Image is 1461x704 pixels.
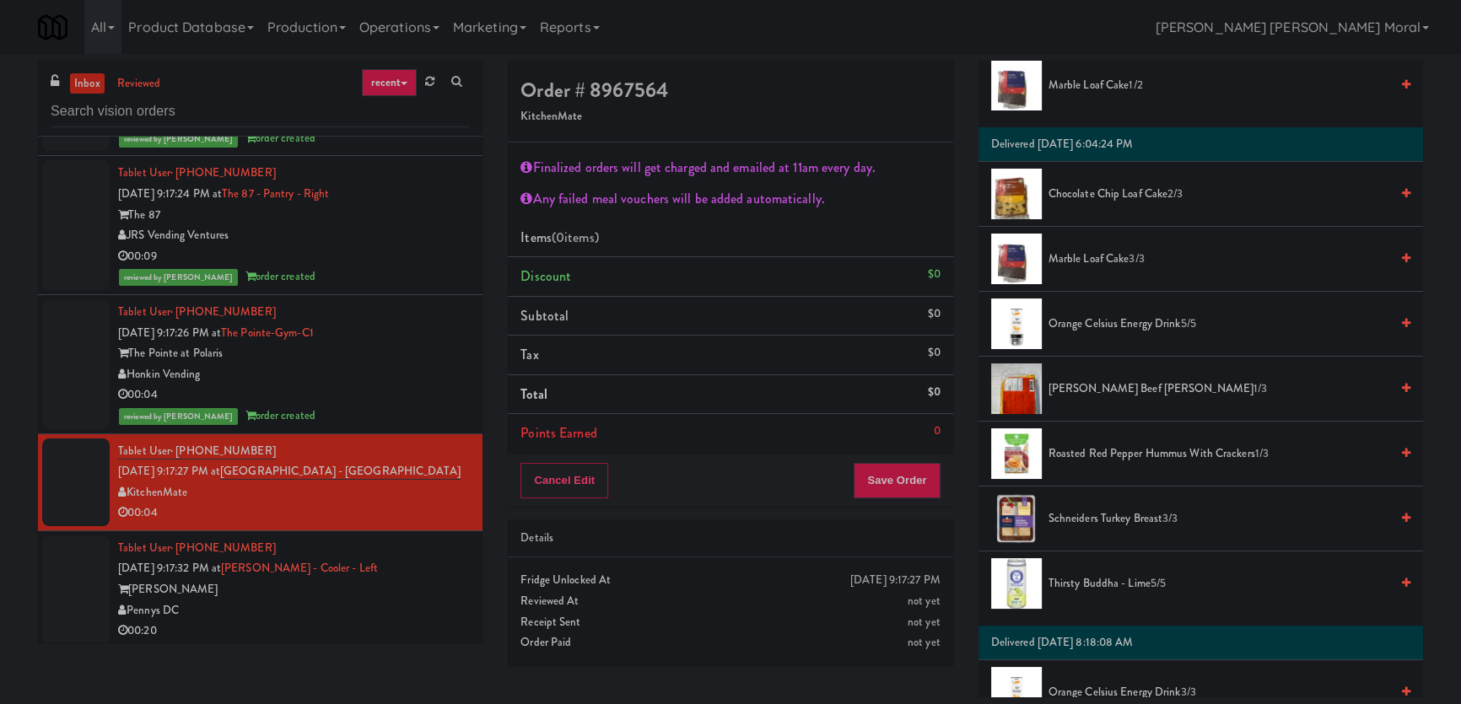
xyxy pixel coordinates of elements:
[118,621,470,642] div: 00:20
[520,463,608,498] button: Cancel Edit
[978,626,1423,661] li: Delivered [DATE] 8:18:08 AM
[927,264,940,285] div: $0
[520,79,940,101] h4: Order # 8967564
[564,228,595,247] ng-pluralize: items
[38,531,483,649] li: Tablet User· [PHONE_NUMBER][DATE] 9:17:32 PM at[PERSON_NAME] - Cooler - Left[PERSON_NAME]Pennys D...
[1042,75,1410,96] div: Marble Loaf Cake1/2
[118,225,470,246] div: JRS Vending Ventures
[908,614,941,630] span: not yet
[118,384,470,406] div: 00:04
[118,325,221,341] span: [DATE] 9:17:26 PM at
[118,502,470,524] div: 00:04
[934,421,941,442] div: 0
[927,382,940,403] div: $0
[118,164,276,180] a: Tablet User· [PHONE_NUMBER]
[1253,380,1267,396] span: 1/3
[1180,684,1195,700] span: 3/3
[118,600,470,621] div: Pennys DC
[520,632,940,653] div: Order Paid
[1255,445,1269,461] span: 1/3
[118,205,470,226] div: The 87
[51,96,470,127] input: Search vision orders
[38,295,483,434] li: Tablet User· [PHONE_NUMBER][DATE] 9:17:26 PM atThe Pointe-Gym-C1The Pointe at PolarisHonkin Vendi...
[520,612,940,633] div: Receipt Sent
[1042,443,1410,465] div: Roasted Red Pepper Hummus with Crackers1/3
[1151,575,1166,591] span: 5/5
[1042,682,1410,703] div: Orange Celsius Energy Drink3/3
[927,342,940,363] div: $0
[113,73,165,94] a: reviewed
[118,343,470,364] div: The Pointe at Polaris
[1180,315,1195,331] span: 5/5
[118,540,276,556] a: Tablet User· [PHONE_NUMBER]
[170,443,276,459] span: · [PHONE_NUMBER]
[222,185,329,202] a: The 87 - Pantry - Right
[70,73,105,94] a: inbox
[520,228,598,247] span: Items
[118,482,470,503] div: KitchenMate
[520,110,940,123] h5: KitchenMate
[170,540,276,556] span: · [PHONE_NUMBER]
[221,560,378,576] a: [PERSON_NAME] - Cooler - Left
[927,304,940,325] div: $0
[1042,249,1410,270] div: Marble Loaf Cake3/3
[1049,249,1389,270] span: Marble Loaf Cake
[908,634,941,650] span: not yet
[850,570,941,591] div: [DATE] 9:17:27 PM
[118,463,220,479] span: [DATE] 9:17:27 PM at
[245,268,315,284] span: order created
[221,325,314,341] a: The Pointe-Gym-C1
[1049,75,1389,96] span: Marble Loaf Cake
[1049,379,1389,400] span: [PERSON_NAME] Beef [PERSON_NAME]
[362,69,418,96] a: recent
[520,384,547,404] span: Total
[119,408,238,425] span: reviewed by [PERSON_NAME]
[978,127,1423,163] li: Delivered [DATE] 6:04:24 PM
[1049,443,1389,465] span: Roasted Red Pepper Hummus with Crackers
[170,164,276,180] span: · [PHONE_NUMBER]
[908,593,941,609] span: not yet
[245,407,315,423] span: order created
[119,269,238,286] span: reviewed by [PERSON_NAME]
[1049,682,1389,703] span: Orange Celsius Energy Drink
[1129,250,1144,266] span: 3/3
[220,463,461,480] a: [GEOGRAPHIC_DATA] - [GEOGRAPHIC_DATA]
[38,156,483,295] li: Tablet User· [PHONE_NUMBER][DATE] 9:17:24 PM atThe 87 - Pantry - RightThe 87JRS Vending Ventures0...
[520,306,569,325] span: Subtotal
[1049,508,1389,529] span: Schneiders Turkey Breast
[118,579,470,600] div: [PERSON_NAME]
[38,13,67,42] img: Micromart
[520,345,538,364] span: Tax
[1042,573,1410,594] div: Thirsty Buddha - Lime5/5
[520,528,940,549] div: Details
[1129,77,1142,93] span: 1/2
[1162,510,1178,526] span: 3/3
[119,131,238,148] span: reviewed by [PERSON_NAME]
[520,155,940,180] div: Finalized orders will get charged and emailed at 11am every day.
[1042,184,1410,205] div: Chocolate Chip Loaf Cake2/3
[520,423,596,443] span: Points Earned
[1042,314,1410,335] div: Orange Celsius Energy Drink5/5
[118,304,276,320] a: Tablet User· [PHONE_NUMBER]
[170,304,276,320] span: · [PHONE_NUMBER]
[118,560,221,576] span: [DATE] 9:17:32 PM at
[1049,184,1389,205] span: Chocolate Chip Loaf Cake
[552,228,599,247] span: (0 )
[38,434,483,531] li: Tablet User· [PHONE_NUMBER][DATE] 9:17:27 PM at[GEOGRAPHIC_DATA] - [GEOGRAPHIC_DATA]KitchenMate00:04
[1049,573,1389,594] span: Thirsty Buddha - Lime
[520,591,940,612] div: Reviewed At
[1049,314,1389,335] span: Orange Celsius Energy Drink
[854,463,940,498] button: Save Order
[118,185,222,202] span: [DATE] 9:17:24 PM at
[118,443,276,459] a: Tablet User· [PHONE_NUMBER]
[118,364,470,385] div: Honkin Vending
[1042,508,1410,529] div: Schneiders Turkey Breast3/3
[118,246,470,267] div: 00:09
[520,186,940,212] div: Any failed meal vouchers will be added automatically.
[1167,185,1183,202] span: 2/3
[520,570,940,591] div: Fridge Unlocked At
[520,266,571,286] span: Discount
[245,130,315,146] span: order created
[1042,379,1410,400] div: [PERSON_NAME] Beef [PERSON_NAME]1/3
